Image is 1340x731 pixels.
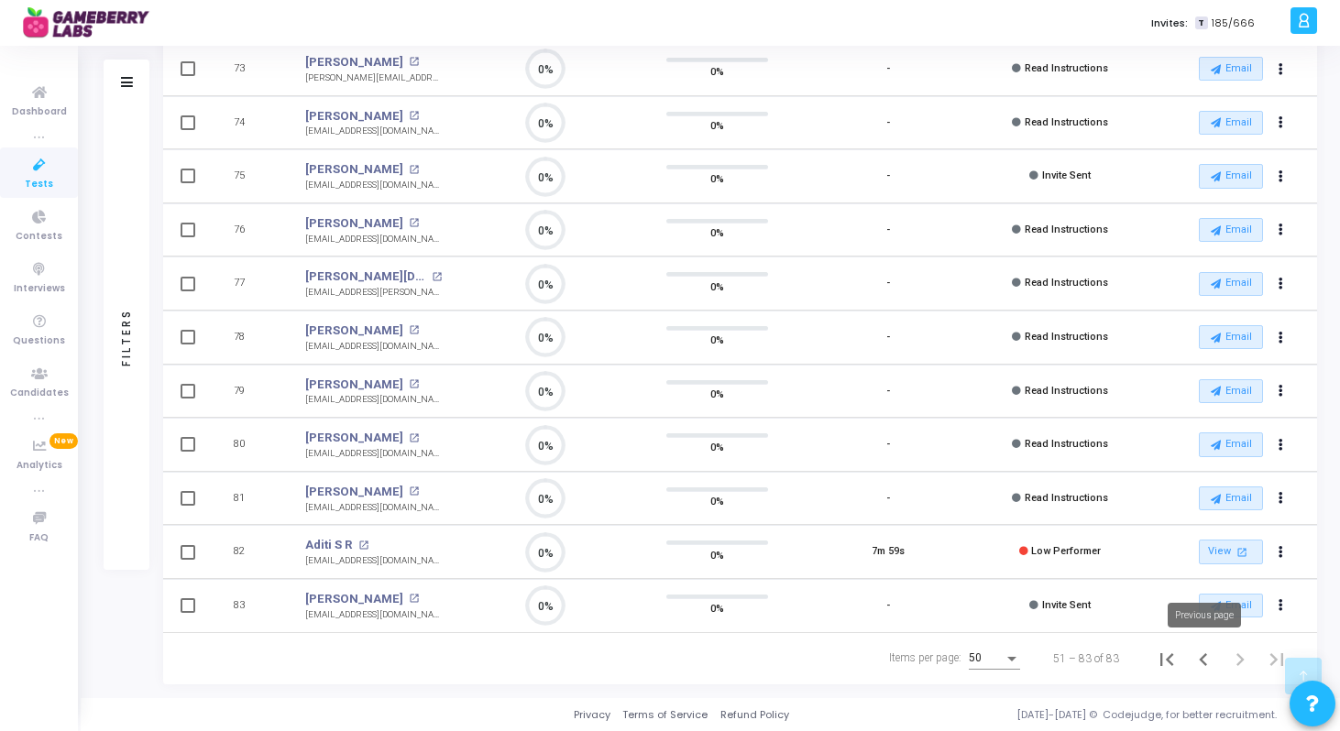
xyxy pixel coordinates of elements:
[1269,540,1294,565] button: Actions
[12,104,67,120] span: Dashboard
[305,125,442,138] div: [EMAIL_ADDRESS][DOMAIN_NAME]
[16,458,62,474] span: Analytics
[886,169,890,184] div: -
[305,322,403,340] a: [PERSON_NAME]
[789,707,1317,723] div: [DATE]-[DATE] © Codejudge, for better recruitment.
[1199,540,1263,564] a: View
[305,286,442,300] div: [EMAIL_ADDRESS][PERSON_NAME][DOMAIN_NAME]
[1025,438,1108,450] span: Read Instructions
[209,418,287,472] td: 80
[1199,272,1263,296] button: Email
[1148,640,1185,677] button: First page
[305,393,442,407] div: [EMAIL_ADDRESS][DOMAIN_NAME]
[209,203,287,257] td: 76
[409,594,419,604] mat-icon: open_in_new
[710,545,724,563] span: 0%
[409,111,419,121] mat-icon: open_in_new
[1025,224,1108,235] span: Read Instructions
[574,707,610,723] a: Privacy
[1025,277,1108,289] span: Read Instructions
[886,598,890,614] div: -
[1199,57,1263,81] button: Email
[1053,650,1119,667] div: 51 – 83 of 83
[1025,492,1108,504] span: Read Instructions
[886,384,890,399] div: -
[1199,432,1263,456] button: Email
[710,599,724,617] span: 0%
[1269,217,1294,243] button: Actions
[305,429,403,447] a: [PERSON_NAME]
[889,649,961,666] div: Items per page:
[1042,169,1091,181] span: Invite Sent
[1168,603,1241,627] div: Previous page
[209,149,287,203] td: 75
[305,53,403,71] a: [PERSON_NAME]
[872,544,905,560] div: 7m 59s
[409,165,419,175] mat-icon: open_in_new
[1025,116,1108,128] span: Read Instructions
[118,237,135,439] div: Filters
[1199,218,1263,242] button: Email
[710,277,724,295] span: 0%
[305,501,442,515] div: [EMAIL_ADDRESS][DOMAIN_NAME]
[1199,486,1263,510] button: Email
[710,492,724,510] span: 0%
[1269,594,1294,619] button: Actions
[209,579,287,633] td: 83
[1042,599,1091,611] span: Invite Sent
[1269,110,1294,136] button: Actions
[969,652,1020,665] mat-select: Items per page:
[1151,16,1188,31] label: Invites:
[305,214,403,233] a: [PERSON_NAME]
[1269,378,1294,404] button: Actions
[49,433,78,449] span: New
[209,311,287,365] td: 78
[29,530,49,546] span: FAQ
[710,169,724,188] span: 0%
[305,590,403,608] a: [PERSON_NAME]
[209,525,287,579] td: 82
[14,281,65,297] span: Interviews
[305,447,442,461] div: [EMAIL_ADDRESS][DOMAIN_NAME]
[886,437,890,453] div: -
[1199,325,1263,349] button: Email
[305,483,403,501] a: [PERSON_NAME]
[305,233,442,246] div: [EMAIL_ADDRESS][DOMAIN_NAME]
[1025,385,1108,397] span: Read Instructions
[1269,164,1294,190] button: Actions
[305,267,426,286] a: [PERSON_NAME][DEMOGRAPHIC_DATA]
[13,333,65,349] span: Questions
[1269,325,1294,351] button: Actions
[358,540,368,551] mat-icon: open_in_new
[886,491,890,507] div: -
[209,96,287,150] td: 74
[886,276,890,291] div: -
[969,651,982,664] span: 50
[305,554,442,568] div: [EMAIL_ADDRESS][DOMAIN_NAME]
[1234,544,1249,560] mat-icon: open_in_new
[1195,16,1207,30] span: T
[710,62,724,81] span: 0%
[209,256,287,311] td: 77
[409,379,419,389] mat-icon: open_in_new
[710,116,724,135] span: 0%
[1212,16,1255,31] span: 185/666
[1031,545,1101,557] span: Low Performer
[409,433,419,443] mat-icon: open_in_new
[1222,640,1258,677] button: Next page
[1185,640,1222,677] button: Previous page
[209,365,287,419] td: 79
[409,57,419,67] mat-icon: open_in_new
[209,42,287,96] td: 73
[1025,331,1108,343] span: Read Instructions
[305,107,403,125] a: [PERSON_NAME]
[23,5,160,41] img: logo
[10,386,69,401] span: Candidates
[1269,432,1294,458] button: Actions
[305,536,353,554] a: Aditi S R
[886,115,890,131] div: -
[409,218,419,228] mat-icon: open_in_new
[1199,379,1263,403] button: Email
[209,472,287,526] td: 81
[710,224,724,242] span: 0%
